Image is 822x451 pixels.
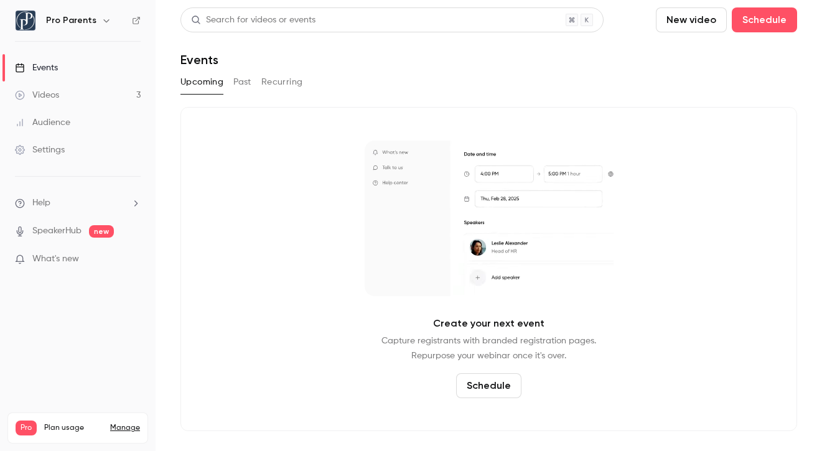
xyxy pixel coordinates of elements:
button: New video [656,7,727,32]
span: Pro [16,421,37,435]
div: Audience [15,116,70,129]
div: Videos [15,89,59,101]
span: new [89,225,114,238]
a: Manage [110,423,140,433]
div: Events [15,62,58,74]
span: What's new [32,253,79,266]
span: Help [32,197,50,210]
div: Search for videos or events [191,14,315,27]
img: Pro Parents [16,11,35,30]
h6: Pro Parents [46,14,96,27]
p: Create your next event [433,316,544,331]
button: Past [233,72,251,92]
p: Capture registrants with branded registration pages. Repurpose your webinar once it's over. [381,333,596,363]
button: Schedule [456,373,521,398]
button: Upcoming [180,72,223,92]
h1: Events [180,52,218,67]
li: help-dropdown-opener [15,197,141,210]
a: SpeakerHub [32,225,82,238]
button: Recurring [261,72,303,92]
span: Plan usage [44,423,103,433]
div: Settings [15,144,65,156]
button: Schedule [732,7,797,32]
